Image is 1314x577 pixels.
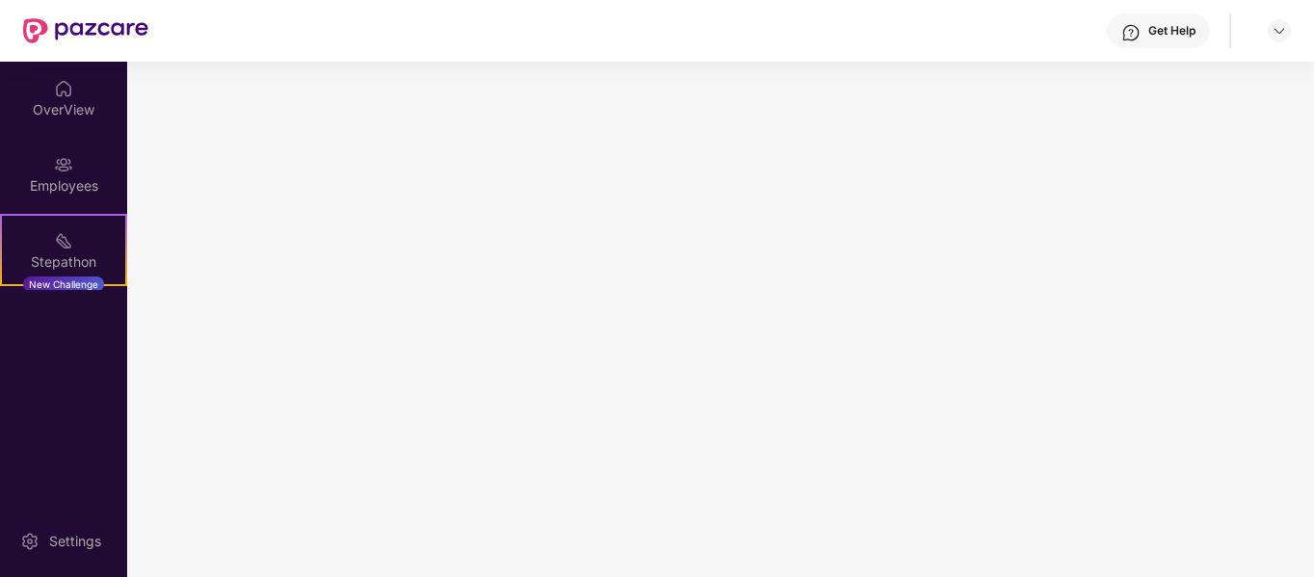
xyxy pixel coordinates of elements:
[20,532,39,551] img: svg+xml;base64,PHN2ZyBpZD0iU2V0dGluZy0yMHgyMCIgeG1sbnM9Imh0dHA6Ly93d3cudzMub3JnLzIwMDAvc3ZnIiB3aW...
[23,18,148,43] img: New Pazcare Logo
[1272,23,1287,39] img: svg+xml;base64,PHN2ZyBpZD0iRHJvcGRvd24tMzJ4MzIiIHhtbG5zPSJodHRwOi8vd3d3LnczLm9yZy8yMDAwL3N2ZyIgd2...
[1148,23,1196,39] div: Get Help
[54,79,73,98] img: svg+xml;base64,PHN2ZyBpZD0iSG9tZSIgeG1sbnM9Imh0dHA6Ly93d3cudzMub3JnLzIwMDAvc3ZnIiB3aWR0aD0iMjAiIG...
[23,276,104,292] div: New Challenge
[43,532,107,551] div: Settings
[1121,23,1141,42] img: svg+xml;base64,PHN2ZyBpZD0iSGVscC0zMngzMiIgeG1sbnM9Imh0dHA6Ly93d3cudzMub3JnLzIwMDAvc3ZnIiB3aWR0aD...
[2,252,125,272] div: Stepathon
[54,155,73,174] img: svg+xml;base64,PHN2ZyBpZD0iRW1wbG95ZWVzIiB4bWxucz0iaHR0cDovL3d3dy53My5vcmcvMjAwMC9zdmciIHdpZHRoPS...
[54,231,73,250] img: svg+xml;base64,PHN2ZyB4bWxucz0iaHR0cDovL3d3dy53My5vcmcvMjAwMC9zdmciIHdpZHRoPSIyMSIgaGVpZ2h0PSIyMC...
